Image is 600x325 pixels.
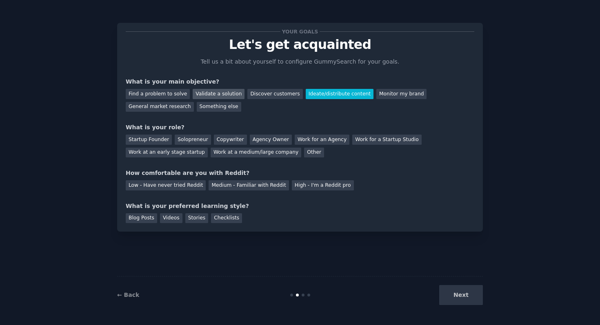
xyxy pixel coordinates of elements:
div: Medium - Familiar with Reddit [209,180,289,190]
div: Work at a medium/large company [211,148,301,158]
a: ← Back [117,292,139,298]
div: Solopreneur [175,135,211,145]
div: Copywriter [214,135,247,145]
div: Blog Posts [126,213,157,223]
div: High - I'm a Reddit pro [292,180,354,190]
div: What is your preferred learning style? [126,202,474,210]
div: Validate a solution [193,89,244,99]
div: Stories [185,213,208,223]
div: Find a problem to solve [126,89,190,99]
div: Checklists [211,213,242,223]
div: Discover customers [247,89,302,99]
div: Videos [160,213,182,223]
div: Other [304,148,324,158]
div: Monitor my brand [376,89,427,99]
div: Low - Have never tried Reddit [126,180,206,190]
div: How comfortable are you with Reddit? [126,169,474,177]
div: What is your main objective? [126,77,474,86]
div: Ideate/distribute content [306,89,373,99]
span: Your goals [280,27,320,36]
div: What is your role? [126,123,474,132]
div: Work for an Agency [295,135,349,145]
p: Tell us a bit about yourself to configure GummySearch for your goals. [197,57,403,66]
div: Agency Owner [250,135,292,145]
div: Something else [197,102,241,112]
p: Let's get acquainted [126,38,474,52]
div: Startup Founder [126,135,172,145]
div: General market research [126,102,194,112]
div: Work at an early stage startup [126,148,208,158]
div: Work for a Startup Studio [352,135,421,145]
